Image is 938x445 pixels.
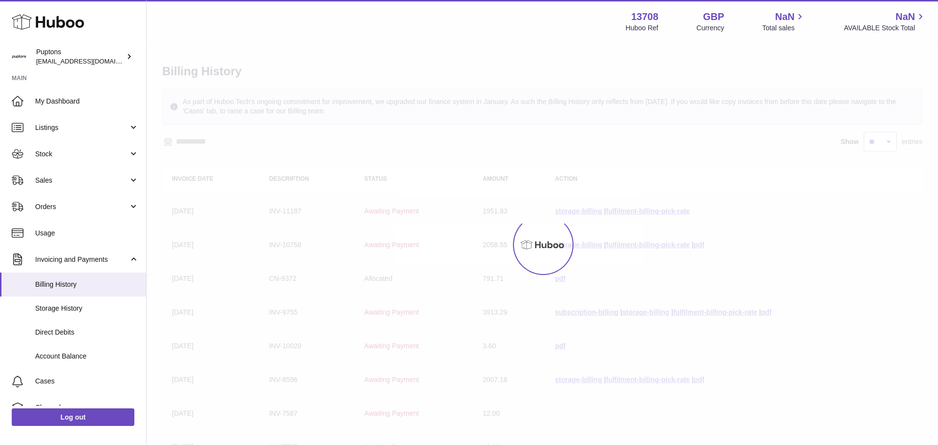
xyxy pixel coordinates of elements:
[35,304,139,313] span: Storage History
[35,328,139,337] span: Direct Debits
[35,123,128,132] span: Listings
[762,23,806,33] span: Total sales
[762,10,806,33] a: NaN Total sales
[775,10,794,23] span: NaN
[35,229,139,238] span: Usage
[35,97,139,106] span: My Dashboard
[703,10,724,23] strong: GBP
[35,255,128,264] span: Invoicing and Payments
[36,47,124,66] div: Puptons
[35,176,128,185] span: Sales
[35,403,139,412] span: Channels
[12,408,134,426] a: Log out
[35,202,128,212] span: Orders
[35,280,139,289] span: Billing History
[844,23,926,33] span: AVAILABLE Stock Total
[35,149,128,159] span: Stock
[631,10,659,23] strong: 13708
[844,10,926,33] a: NaN AVAILABLE Stock Total
[35,377,139,386] span: Cases
[12,49,26,64] img: hello@puptons.com
[697,23,725,33] div: Currency
[36,57,144,65] span: [EMAIL_ADDRESS][DOMAIN_NAME]
[35,352,139,361] span: Account Balance
[626,23,659,33] div: Huboo Ref
[895,10,915,23] span: NaN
